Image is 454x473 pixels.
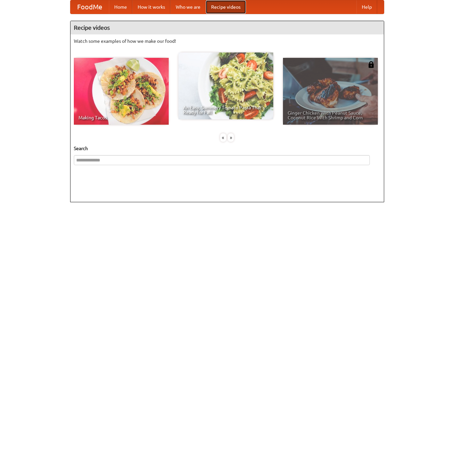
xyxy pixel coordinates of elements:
h4: Recipe videos [70,21,384,34]
img: 483408.png [368,61,374,68]
div: « [220,133,226,142]
p: Watch some examples of how we make our food! [74,38,381,44]
a: Home [109,0,132,14]
span: An Easy, Summery Tomato Pasta That's Ready for Fall [183,105,269,115]
a: How it works [132,0,170,14]
a: Help [356,0,377,14]
div: » [228,133,234,142]
span: Making Tacos [79,115,164,120]
a: Recipe videos [206,0,246,14]
a: Making Tacos [74,58,169,125]
a: Who we are [170,0,206,14]
a: An Easy, Summery Tomato Pasta That's Ready for Fall [178,52,273,119]
a: FoodMe [70,0,109,14]
h5: Search [74,145,381,152]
